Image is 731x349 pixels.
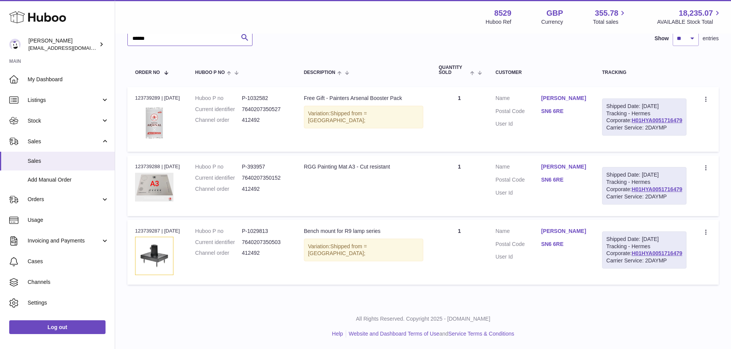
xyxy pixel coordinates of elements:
strong: GBP [546,8,563,18]
span: Settings [28,299,109,306]
span: Sales [28,157,109,165]
div: Free Gift - Painters Arsenal Booster Pack [304,95,424,102]
dd: P-1032582 [242,95,289,102]
span: Description [304,70,335,75]
dd: 7640207350152 [242,174,289,182]
a: [PERSON_NAME] [541,163,587,170]
div: Tracking - Hermes Corporate: [602,167,686,205]
dt: Current identifier [195,239,242,246]
dd: 7640207350527 [242,106,289,113]
label: Show [655,35,669,42]
div: 123739289 | [DATE] [135,95,180,102]
dt: Name [495,163,541,172]
dt: Current identifier [195,106,242,113]
span: Total sales [593,18,627,26]
div: [PERSON_NAME] [28,37,97,52]
a: Log out [9,320,106,334]
a: SN6 6RE [541,108,587,115]
dd: P-393957 [242,163,289,170]
dt: User Id [495,189,541,197]
div: Shipped Date: [DATE] [606,103,682,110]
dd: 412492 [242,249,289,257]
dt: Name [495,228,541,237]
dt: Postal Code [495,108,541,117]
span: Orders [28,196,101,203]
a: Help [332,331,343,337]
dt: Postal Code [495,241,541,250]
dd: 412492 [242,185,289,193]
a: SN6 6RE [541,241,587,248]
p: All Rights Reserved. Copyright 2025 - [DOMAIN_NAME] [121,315,725,323]
span: Shipped from = [GEOGRAPHIC_DATA]; [308,243,367,257]
dt: Huboo P no [195,228,242,235]
td: 1 [431,87,488,152]
div: Huboo Ref [486,18,512,26]
div: Customer [495,70,587,75]
td: 1 [431,156,488,216]
a: [PERSON_NAME] [541,228,587,235]
span: Quantity Sold [439,65,468,75]
span: Usage [28,216,109,224]
dt: Current identifier [195,174,242,182]
a: H01HYA0051716479 [632,250,682,256]
a: 355.78 Total sales [593,8,627,26]
span: Listings [28,97,101,104]
a: Website and Dashboard Terms of Use [349,331,439,337]
a: SN6 6RE [541,176,587,184]
div: Shipped Date: [DATE] [606,236,682,243]
dt: Channel order [195,249,242,257]
img: Bench-Mount-for-R9-series.avif [135,237,173,275]
span: Sales [28,138,101,145]
a: 18,235.07 AVAILABLE Stock Total [657,8,722,26]
a: H01HYA0051716479 [632,186,682,192]
a: Service Terms & Conditions [448,331,514,337]
span: Order No [135,70,160,75]
dt: Channel order [195,116,242,124]
img: painting-mat-A3.jpg [135,173,173,202]
li: and [346,330,514,338]
dt: Channel order [195,185,242,193]
span: Invoicing and Payments [28,237,101,244]
div: Tracking [602,70,686,75]
dd: P-1029813 [242,228,289,235]
a: H01HYA0051716479 [632,117,682,123]
span: Add Manual Order [28,176,109,184]
span: [EMAIL_ADDRESS][DOMAIN_NAME] [28,45,113,51]
div: Bench mount for R9 lamp series [304,228,424,235]
span: My Dashboard [28,76,109,83]
img: internalAdmin-8529@internal.huboo.com [9,39,21,50]
dt: Huboo P no [195,163,242,170]
div: Currency [541,18,563,26]
div: RGG Painting Mat A3 - Cut resistant [304,163,424,170]
div: Carrier Service: 2DAYMP [606,257,682,264]
dt: User Id [495,253,541,261]
dt: Postal Code [495,176,541,185]
span: AVAILABLE Stock Total [657,18,722,26]
span: Shipped from = [GEOGRAPHIC_DATA]; [308,110,367,124]
dt: User Id [495,120,541,128]
div: Variation: [304,106,424,129]
span: 355.78 [595,8,618,18]
img: Redgrass-painters-arsenal-booster-cards.jpg [135,104,173,142]
span: Channels [28,279,109,286]
span: 18,235.07 [679,8,713,18]
div: Carrier Service: 2DAYMP [606,193,682,200]
span: Cases [28,258,109,265]
div: 123739288 | [DATE] [135,163,180,170]
span: entries [703,35,719,42]
dd: 412492 [242,116,289,124]
div: Tracking - Hermes Corporate: [602,231,686,269]
div: Carrier Service: 2DAYMP [606,124,682,131]
span: Stock [28,117,101,125]
dd: 7640207350503 [242,239,289,246]
div: 123739287 | [DATE] [135,228,180,234]
dt: Huboo P no [195,95,242,102]
span: Huboo P no [195,70,225,75]
div: Tracking - Hermes Corporate: [602,98,686,136]
div: Shipped Date: [DATE] [606,171,682,179]
dt: Name [495,95,541,104]
td: 1 [431,220,488,285]
div: Variation: [304,239,424,262]
strong: 8529 [494,8,512,18]
a: [PERSON_NAME] [541,95,587,102]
